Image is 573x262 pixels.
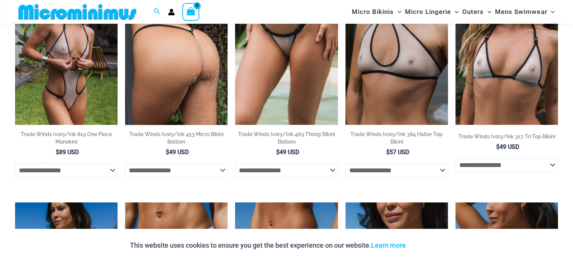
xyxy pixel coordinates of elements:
h2: Trade Winds Ivory/Ink 453 Micro Bikini Bottom [125,130,228,146]
span: Outers [462,2,484,21]
bdi: 89 USD [56,149,79,156]
span: Mens Swimwear [495,2,547,21]
bdi: 57 USD [386,149,409,156]
a: Account icon link [168,9,175,15]
p: This website uses cookies to ensure you get the best experience on our website. [130,240,406,251]
span: Menu Toggle [451,2,458,21]
bdi: 49 USD [276,149,299,156]
span: Micro Bikinis [352,2,394,21]
a: Trade Winds Ivory/Ink 317 Tri Top Bikini [455,133,558,143]
nav: Site Navigation [349,1,558,23]
span: Menu Toggle [547,2,555,21]
a: Search icon link [154,7,160,17]
span: $ [496,143,500,150]
a: Trade Winds Ivory/Ink 469 Thong Bikini Bottom [235,130,338,148]
span: Menu Toggle [394,2,401,21]
h2: Trade Winds Ivory/Ink 317 Tri Top Bikini [455,133,558,140]
a: Micro LingerieMenu ToggleMenu Toggle [403,2,460,21]
span: $ [386,149,390,156]
h2: Trade Winds Ivory/Ink 384 Halter Top Bikini [345,130,448,146]
a: Trade Winds Ivory/Ink 819 One Piece Monokini [15,130,118,148]
a: Mens SwimwearMenu ToggleMenu Toggle [493,2,556,21]
bdi: 49 USD [496,143,519,150]
span: $ [166,149,169,156]
a: Learn more [371,241,406,249]
button: Accept [411,236,443,254]
h2: Trade Winds Ivory/Ink 469 Thong Bikini Bottom [235,130,338,146]
bdi: 49 USD [166,149,189,156]
a: Trade Winds Ivory/Ink 384 Halter Top Bikini [345,130,448,148]
span: $ [276,149,279,156]
a: View Shopping Cart, empty [182,3,200,20]
a: Trade Winds Ivory/Ink 453 Micro Bikini Bottom [125,130,228,148]
a: OutersMenu ToggleMenu Toggle [460,2,493,21]
img: MM SHOP LOGO FLAT [15,3,139,20]
a: Micro BikinisMenu ToggleMenu Toggle [350,2,403,21]
span: Menu Toggle [484,2,491,21]
span: $ [56,149,59,156]
h2: Trade Winds Ivory/Ink 819 One Piece Monokini [15,130,118,146]
span: Micro Lingerie [405,2,451,21]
